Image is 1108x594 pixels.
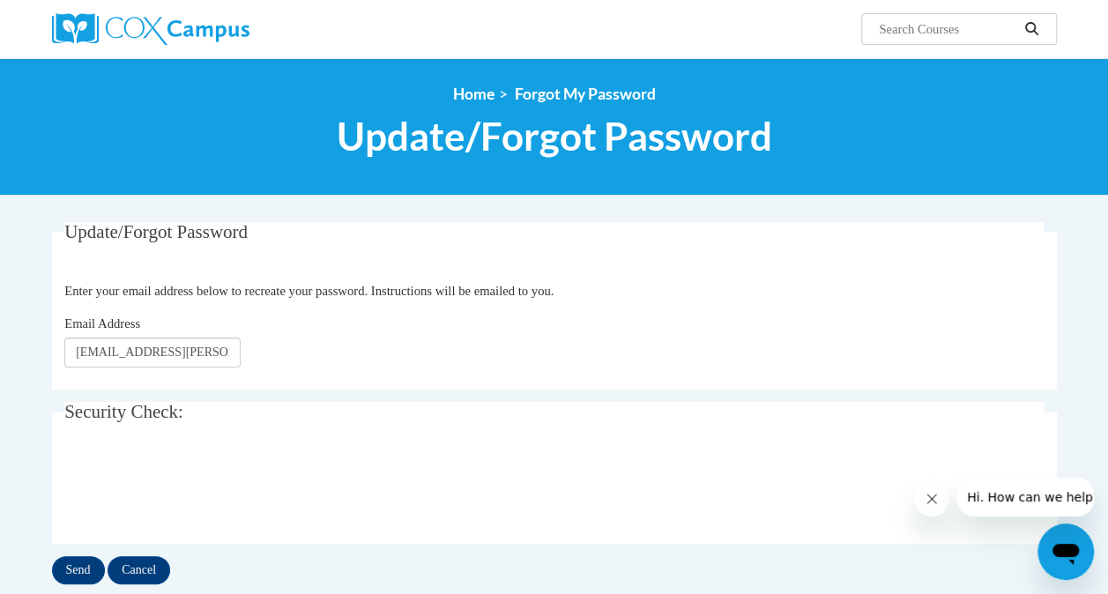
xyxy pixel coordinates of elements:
span: Security Check: [64,401,183,422]
span: Hi. How can we help? [11,12,143,26]
a: Home [453,85,495,103]
span: Update/Forgot Password [64,221,248,242]
input: Send [52,556,105,584]
span: Email Address [64,316,140,330]
span: Update/Forgot Password [337,113,772,160]
input: Cancel [108,556,170,584]
img: Cox Campus [52,13,249,45]
iframe: Close message [914,481,949,516]
input: Search Courses [877,19,1018,40]
iframe: Button to launch messaging window [1037,523,1094,580]
iframe: Message from company [956,478,1094,516]
input: Email [64,338,241,368]
button: Search [1018,19,1045,40]
a: Cox Campus [52,13,369,45]
span: Enter your email address below to recreate your password. Instructions will be emailed to you. [64,284,554,298]
span: Forgot My Password [515,85,656,103]
iframe: reCAPTCHA [64,453,332,522]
